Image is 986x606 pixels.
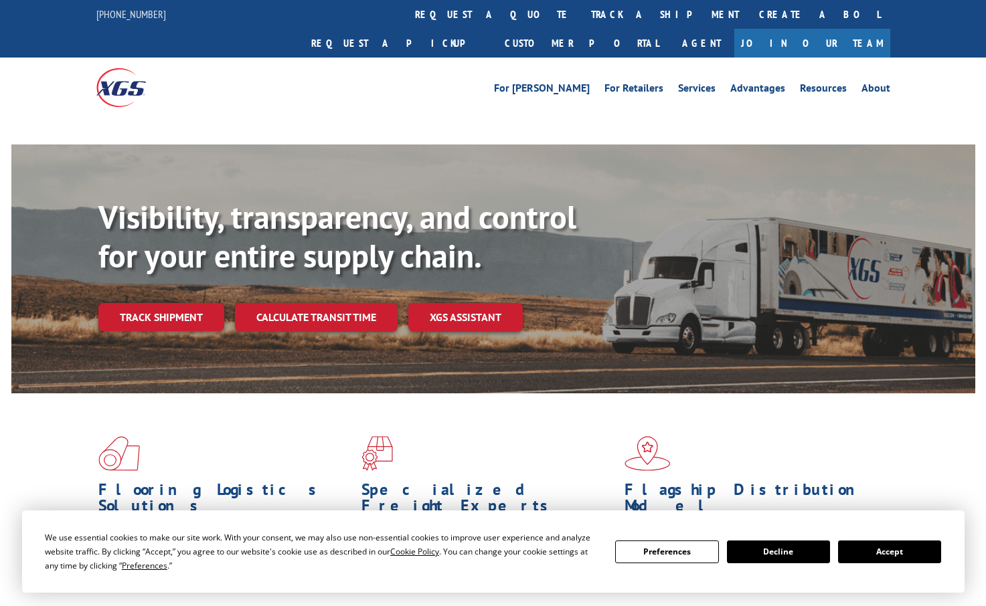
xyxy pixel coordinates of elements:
[361,482,614,520] h1: Specialized Freight Experts
[494,83,590,98] a: For [PERSON_NAME]
[98,581,265,596] a: Learn More >
[235,303,398,332] a: Calculate transit time
[734,29,890,58] a: Join Our Team
[727,540,830,563] button: Decline
[98,303,224,331] a: Track shipment
[838,540,941,563] button: Accept
[678,83,716,98] a: Services
[800,83,847,98] a: Resources
[495,29,669,58] a: Customer Portal
[625,436,671,471] img: xgs-icon-flagship-distribution-model-red
[45,530,599,573] div: We use essential cookies to make our site work. With your consent, we may also use non-essential ...
[625,482,878,520] h1: Flagship Distribution Model
[96,7,166,21] a: [PHONE_NUMBER]
[301,29,495,58] a: Request a pickup
[390,546,439,557] span: Cookie Policy
[98,436,140,471] img: xgs-icon-total-supply-chain-intelligence-red
[22,510,965,593] div: Cookie Consent Prompt
[122,560,167,571] span: Preferences
[615,540,718,563] button: Preferences
[361,581,528,596] a: Learn More >
[408,303,523,332] a: XGS ASSISTANT
[861,83,890,98] a: About
[98,482,351,520] h1: Flooring Logistics Solutions
[604,83,663,98] a: For Retailers
[669,29,734,58] a: Agent
[730,83,785,98] a: Advantages
[361,436,393,471] img: xgs-icon-focused-on-flooring-red
[98,196,576,276] b: Visibility, transparency, and control for your entire supply chain.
